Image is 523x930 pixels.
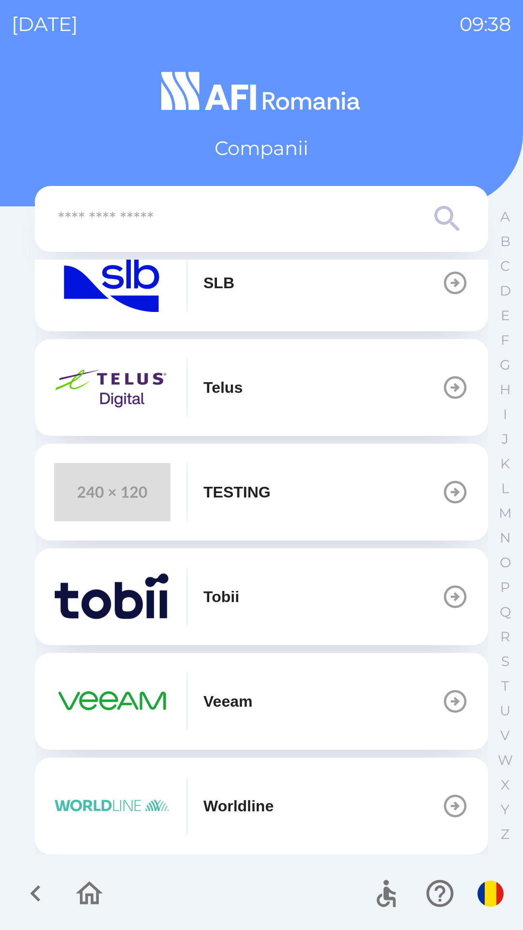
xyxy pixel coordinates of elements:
button: E [493,303,517,328]
img: 82bcf90f-76b5-4898-8699-c9a77ab99bdf.png [54,358,170,417]
button: Worldline [35,758,488,854]
img: 240x120 [54,463,170,521]
p: K [500,455,510,472]
img: e75fdddc-a5e3-4439-839c-f64d540c05bb.png [54,672,170,730]
p: L [501,480,509,497]
button: A [493,204,517,229]
p: H [500,381,511,398]
p: N [500,529,511,546]
p: J [502,431,508,448]
button: X [493,773,517,797]
p: C [500,258,510,275]
button: T [493,674,517,698]
button: F [493,328,517,353]
button: P [493,575,517,600]
button: C [493,254,517,279]
button: SLB [35,234,488,331]
p: Telus [203,376,243,399]
p: G [500,356,510,373]
p: D [500,282,511,299]
p: O [500,554,511,571]
button: J [493,427,517,451]
img: 9dd1da6f-fcef-47aa-9f62-6cf0311b15af.png [54,777,170,835]
img: 03755b6d-6944-4efa-bf23-0453712930be.png [54,254,170,312]
p: [DATE] [12,10,78,39]
p: P [500,579,510,596]
p: Q [500,604,511,620]
p: SLB [203,271,234,294]
button: TESTING [35,444,488,541]
button: B [493,229,517,254]
button: N [493,526,517,550]
button: Q [493,600,517,624]
button: R [493,624,517,649]
p: B [500,233,510,250]
button: Tobii [35,548,488,645]
img: Logo [35,68,488,114]
button: I [493,402,517,427]
button: Y [493,797,517,822]
button: D [493,279,517,303]
p: S [501,653,509,670]
p: 09:38 [460,10,511,39]
p: X [501,776,509,793]
p: R [500,628,510,645]
img: 74efbc99-2d2b-4711-b107-8914b78b11db.png [54,568,170,626]
p: W [498,752,513,769]
p: Companii [215,134,308,163]
p: Z [501,826,509,843]
img: ro flag [477,881,504,907]
p: I [503,406,507,423]
button: Telus [35,339,488,436]
button: S [493,649,517,674]
p: V [500,727,510,744]
button: L [493,476,517,501]
button: H [493,377,517,402]
p: U [500,702,510,719]
button: M [493,501,517,526]
button: G [493,353,517,377]
p: F [501,332,509,349]
p: T [501,678,509,695]
button: U [493,698,517,723]
button: O [493,550,517,575]
p: A [500,208,510,225]
button: W [493,748,517,773]
button: K [493,451,517,476]
button: V [493,723,517,748]
p: E [501,307,510,324]
p: Veeam [203,690,252,713]
p: M [499,505,512,522]
button: Veeam [35,653,488,750]
p: Worldline [203,794,274,818]
p: Tobii [203,585,239,608]
button: Z [493,822,517,847]
p: Y [501,801,509,818]
p: TESTING [203,480,271,504]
